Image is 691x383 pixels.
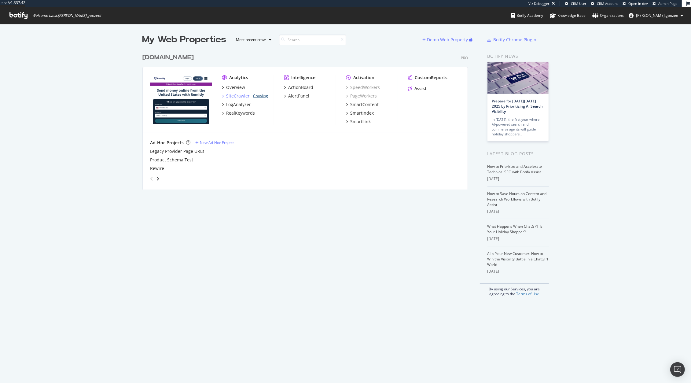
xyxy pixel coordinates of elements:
[591,1,618,6] a: CRM Account
[511,13,543,19] div: Botify Academy
[226,110,255,116] div: RealKeywords
[346,119,371,125] a: SmartLink
[487,251,549,267] a: AI Is Your New Customer: How to Win the Visibility Battle in a ChatGPT World
[487,224,543,234] a: What Happens When ChatGPT Is Your Holiday Shopper?
[150,148,204,154] a: Legacy Provider Page URLs
[222,110,255,116] a: RealKeywords
[148,174,156,184] div: angle-left
[236,38,267,42] div: Most recent crawl
[592,13,624,19] div: Organizations
[528,1,550,6] div: Viz Debugger:
[142,46,473,190] div: grid
[222,93,268,99] a: SiteCrawler- Crawling
[492,117,544,137] div: In [DATE], the first year where AI-powered search and commerce agents will guide holiday shoppers…
[628,1,648,6] span: Open in dev
[492,98,543,114] a: Prepare for [DATE][DATE] 2025 by Prioritizing AI Search Visibility
[550,13,586,19] div: Knowledge Base
[511,7,543,24] a: Botify Academy
[423,35,469,45] button: Demo Web Property
[353,75,374,81] div: Activation
[288,84,313,90] div: ActionBoard
[350,101,379,108] div: SmartContent
[414,86,427,92] div: Assist
[487,176,549,182] div: [DATE]
[636,13,678,18] span: fred.goozee
[427,37,468,43] div: Demo Web Property
[32,13,101,18] span: Welcome back, [PERSON_NAME].goozee !
[142,34,226,46] div: My Web Properties
[670,362,685,377] div: Open Intercom Messenger
[592,7,624,24] a: Organizations
[423,37,469,42] a: Demo Web Property
[461,55,468,61] div: Pro
[226,84,245,90] div: Overview
[284,93,309,99] a: AlertPanel
[487,191,547,207] a: How to Save Hours on Content and Research Workflows with Botify Assist
[279,35,346,45] input: Search
[415,75,447,81] div: CustomReports
[222,101,251,108] a: LogAnalyzer
[487,37,537,43] a: Botify Chrome Plugin
[142,53,196,62] a: [DOMAIN_NAME]
[652,1,677,6] a: Admin Page
[550,7,586,24] a: Knowledge Base
[487,164,542,175] a: How to Prioritize and Accelerate Technical SEO with Botify Assist
[487,53,549,60] div: Botify news
[222,84,245,90] a: Overview
[253,93,268,98] a: Crawling
[231,35,274,45] button: Most recent crawl
[571,1,586,6] span: CRM User
[494,37,537,43] div: Botify Chrome Plugin
[516,291,539,296] a: Terms of Use
[487,236,549,241] div: [DATE]
[597,1,618,6] span: CRM Account
[346,93,377,99] a: PageWorkers
[658,1,677,6] span: Admin Page
[142,53,194,62] div: [DOMAIN_NAME]
[200,140,234,145] div: New Ad-Hoc Project
[480,283,549,296] div: By using our Services, you are agreeing to the
[251,93,268,98] div: -
[150,157,193,163] a: Product Schema Test
[487,62,549,94] img: Prepare for Black Friday 2025 by Prioritizing AI Search Visibility
[487,269,549,274] div: [DATE]
[346,84,380,90] a: SpeedWorkers
[408,75,447,81] a: CustomReports
[350,110,374,116] div: SmartIndex
[565,1,586,6] a: CRM User
[229,75,248,81] div: Analytics
[624,11,688,20] button: [PERSON_NAME].goozee
[487,209,549,214] div: [DATE]
[150,165,164,171] a: Rewire
[195,140,234,145] a: New Ad-Hoc Project
[350,119,371,125] div: SmartLink
[226,101,251,108] div: LogAnalyzer
[150,75,212,124] img: remitly.com
[284,84,313,90] a: ActionBoard
[346,101,379,108] a: SmartContent
[487,150,549,157] div: Latest Blog Posts
[291,75,315,81] div: Intelligence
[226,93,250,99] div: SiteCrawler
[408,86,427,92] a: Assist
[623,1,648,6] a: Open in dev
[346,110,374,116] a: SmartIndex
[288,93,309,99] div: AlertPanel
[156,176,160,182] div: angle-right
[150,140,184,146] div: Ad-Hoc Projects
